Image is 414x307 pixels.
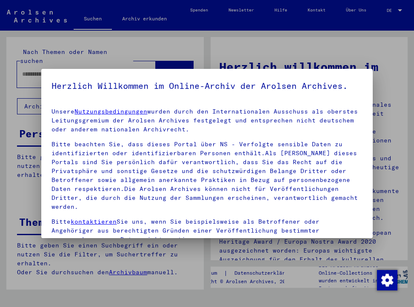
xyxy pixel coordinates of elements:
div: Zustimmung ändern [377,270,397,290]
img: Zustimmung ändern [377,270,397,290]
a: kontaktieren [71,218,117,225]
p: Bitte Sie uns, wenn Sie beispielsweise als Betroffener oder Angehöriger aus berechtigten Gründen ... [51,217,362,244]
h5: Herzlich Willkommen im Online-Archiv der Arolsen Archives. [51,79,362,93]
p: Unsere wurden durch den Internationalen Ausschuss als oberstes Leitungsgremium der Arolsen Archiv... [51,107,362,134]
a: Nutzungsbedingungen [74,108,147,115]
p: Bitte beachten Sie, dass dieses Portal über NS - Verfolgte sensible Daten zu identifizierten oder... [51,140,362,211]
